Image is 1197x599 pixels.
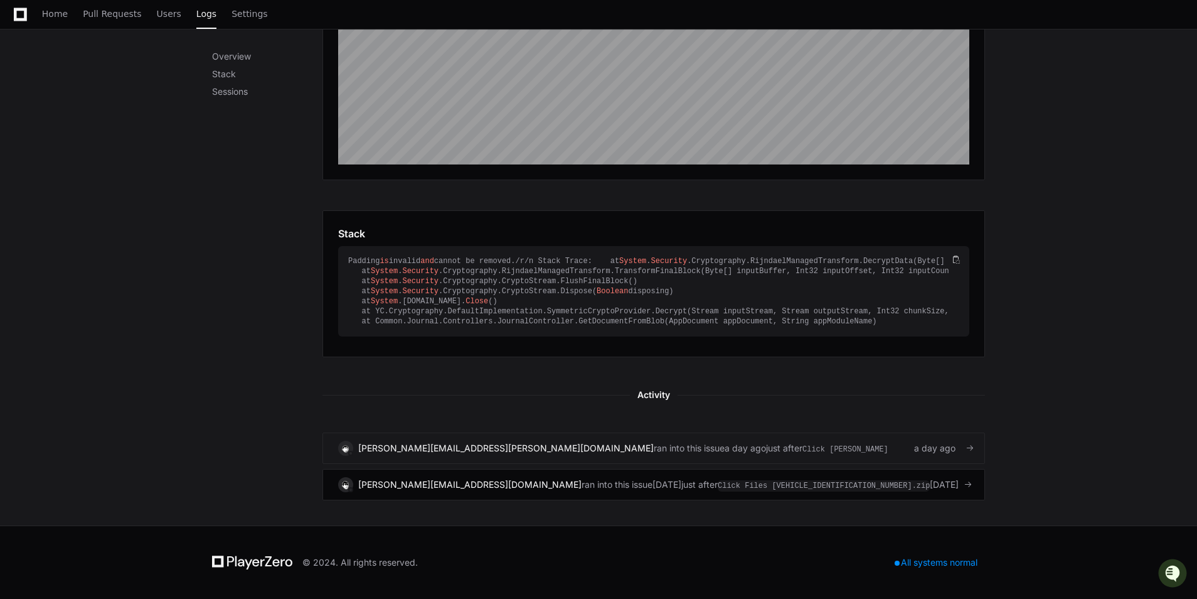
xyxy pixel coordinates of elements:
[39,202,102,212] span: [PERSON_NAME]
[402,277,439,286] span: Security
[13,190,33,210] img: Eduardo Gregorio
[39,168,102,178] span: [PERSON_NAME]
[380,257,388,266] span: is
[212,50,322,63] p: Overview
[358,479,582,490] a: [PERSON_NAME][EMAIL_ADDRESS][DOMAIN_NAME]
[302,556,418,569] div: © 2024. All rights reserved.
[56,94,206,106] div: Start new chat
[681,478,930,491] div: just after
[104,168,109,178] span: •
[725,442,766,455] div: a day ago
[949,307,981,316] span: Boolean
[582,478,652,491] span: ran into this issue
[231,10,267,18] span: Settings
[914,442,955,455] span: a day ago
[402,267,439,276] span: Security
[887,554,985,571] div: All systems normal
[652,478,681,491] div: [DATE]
[420,257,434,266] span: and
[13,137,84,147] div: Past conversations
[88,230,152,240] a: Powered byPylon
[56,106,173,116] div: We're available if you need us!
[358,443,654,453] a: [PERSON_NAME][EMAIL_ADDRESS][PERSON_NAME][DOMAIN_NAME]
[802,444,888,455] span: Click [PERSON_NAME]
[619,257,646,266] span: System
[13,94,35,116] img: 1756235613930-3d25f9e4-fa56-45dd-b3ad-e072dfbd1548
[339,478,351,490] img: 12.svg
[371,277,398,286] span: System
[13,13,38,38] img: PlayerZero
[157,10,181,18] span: Users
[83,10,141,18] span: Pull Requests
[111,168,137,178] span: [DATE]
[213,97,228,112] button: Start new chat
[26,94,49,116] img: 7521149027303_d2c55a7ec3fe4098c2f6_72.png
[111,202,137,212] span: [DATE]
[338,226,365,241] h1: Stack
[630,387,678,402] span: Activity
[194,134,228,149] button: See all
[13,50,228,70] div: Welcome
[125,230,152,240] span: Pylon
[42,10,68,18] span: Home
[371,287,398,296] span: System
[339,442,351,454] img: 8.svg
[651,257,688,266] span: Security
[13,156,33,176] img: Eduardo Gregorio
[718,480,930,492] span: Click Files [VEHICLE_IDENTIFICATION_NUMBER].zip
[371,267,398,276] span: System
[322,469,985,500] a: [PERSON_NAME][EMAIL_ADDRESS][DOMAIN_NAME]ran into this issue[DATE]just afterClick Files [VEHICLE_...
[212,68,322,80] p: Stack
[322,433,985,464] a: [PERSON_NAME][EMAIL_ADDRESS][PERSON_NAME][DOMAIN_NAME]ran into this issuea day agojust afterClick...
[766,442,888,455] div: just after
[196,10,216,18] span: Logs
[402,287,439,296] span: Security
[597,287,628,296] span: Boolean
[1157,558,1191,591] iframe: Open customer support
[348,256,949,326] div: Padding invalid cannot be removed./r/n Stack Trace: at . .Cryptography.RijndaelManagedTransform.D...
[338,226,969,241] app-pz-page-link-header: Stack
[654,442,725,455] span: ran into this issue
[930,478,959,491] span: [DATE]
[465,297,488,306] span: Close
[104,202,109,212] span: •
[212,85,322,98] p: Sessions
[371,297,398,306] span: System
